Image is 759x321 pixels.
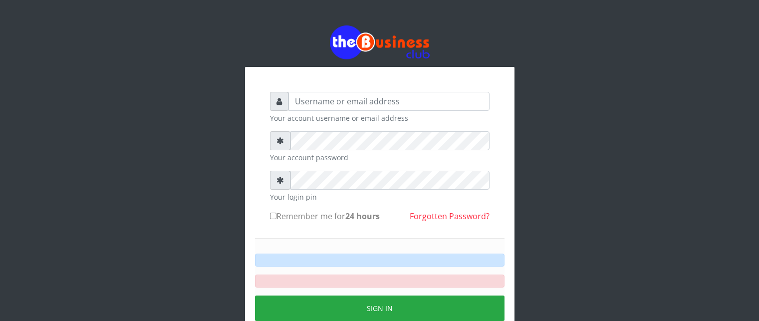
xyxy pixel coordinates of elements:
[270,213,276,219] input: Remember me for24 hours
[270,113,490,123] small: Your account username or email address
[270,152,490,163] small: Your account password
[255,296,505,321] button: Sign in
[345,211,380,222] b: 24 hours
[270,192,490,202] small: Your login pin
[270,210,380,222] label: Remember me for
[410,211,490,222] a: Forgotten Password?
[288,92,490,111] input: Username or email address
